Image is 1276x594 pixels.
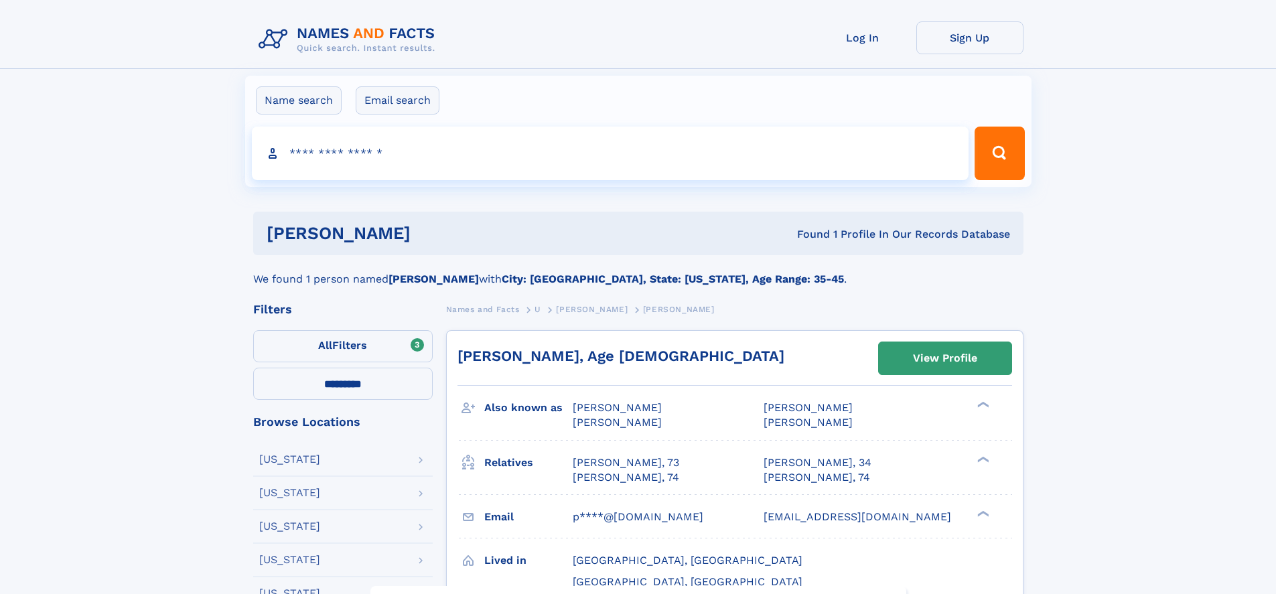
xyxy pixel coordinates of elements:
[259,554,320,565] div: [US_STATE]
[253,21,446,58] img: Logo Names and Facts
[974,455,990,463] div: ❯
[916,21,1023,54] a: Sign Up
[556,301,628,317] a: [PERSON_NAME]
[764,510,951,523] span: [EMAIL_ADDRESS][DOMAIN_NAME]
[252,127,969,180] input: search input
[974,400,990,409] div: ❯
[573,470,679,485] a: [PERSON_NAME], 74
[502,273,844,285] b: City: [GEOGRAPHIC_DATA], State: [US_STATE], Age Range: 35-45
[974,509,990,518] div: ❯
[259,488,320,498] div: [US_STATE]
[256,86,342,115] label: Name search
[643,305,715,314] span: [PERSON_NAME]
[484,396,573,419] h3: Also known as
[879,342,1011,374] a: View Profile
[259,454,320,465] div: [US_STATE]
[913,343,977,374] div: View Profile
[809,21,916,54] a: Log In
[356,86,439,115] label: Email search
[484,451,573,474] h3: Relatives
[253,416,433,428] div: Browse Locations
[573,575,802,588] span: [GEOGRAPHIC_DATA], [GEOGRAPHIC_DATA]
[446,301,520,317] a: Names and Facts
[535,305,541,314] span: U
[535,301,541,317] a: U
[457,348,784,364] a: [PERSON_NAME], Age [DEMOGRAPHIC_DATA]
[484,506,573,528] h3: Email
[259,521,320,532] div: [US_STATE]
[253,255,1023,287] div: We found 1 person named with .
[975,127,1024,180] button: Search Button
[556,305,628,314] span: [PERSON_NAME]
[764,416,853,429] span: [PERSON_NAME]
[253,303,433,315] div: Filters
[604,227,1010,242] div: Found 1 Profile In Our Records Database
[484,549,573,572] h3: Lived in
[573,455,679,470] a: [PERSON_NAME], 73
[318,339,332,352] span: All
[573,554,802,567] span: [GEOGRAPHIC_DATA], [GEOGRAPHIC_DATA]
[253,330,433,362] label: Filters
[573,416,662,429] span: [PERSON_NAME]
[388,273,479,285] b: [PERSON_NAME]
[267,225,604,242] h1: [PERSON_NAME]
[764,470,870,485] a: [PERSON_NAME], 74
[573,401,662,414] span: [PERSON_NAME]
[764,455,871,470] a: [PERSON_NAME], 34
[764,401,853,414] span: [PERSON_NAME]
